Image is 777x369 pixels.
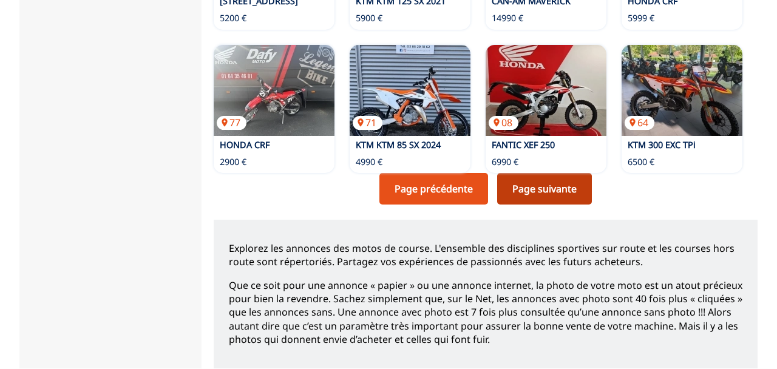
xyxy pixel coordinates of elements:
p: 6990 € [492,156,518,168]
p: Explorez les annonces des motos de course. L'ensemble des disciplines sportives sur route et les ... [229,242,742,269]
a: Page suivante [497,173,592,205]
p: 64 [625,116,654,129]
a: HONDA CRF [220,139,270,151]
img: FANTIC XEF 250 [486,45,606,136]
p: 5999 € [628,12,654,24]
a: KTM KTM 85 SX 2024 [356,139,441,151]
p: Que ce soit pour une annonce « papier » ou une annonce internet, la photo de votre moto est un at... [229,279,742,347]
p: 2900 € [220,156,246,168]
a: Page précédente [379,173,488,205]
p: 5900 € [356,12,382,24]
p: 77 [217,116,246,129]
img: KTM KTM 85 SX 2024 [350,45,470,136]
p: 08 [489,116,518,129]
a: KTM KTM 85 SX 202471 [350,45,470,136]
img: KTM 300 EXC TPi [622,45,742,136]
a: HONDA CRF77 [214,45,334,136]
p: 14990 € [492,12,523,24]
a: FANTIC XEF 250 [492,139,555,151]
p: 6500 € [628,156,654,168]
p: 4990 € [356,156,382,168]
p: 71 [353,116,382,129]
img: HONDA CRF [214,45,334,136]
a: KTM 300 EXC TPi [628,139,696,151]
a: FANTIC XEF 25008 [486,45,606,136]
p: 5200 € [220,12,246,24]
a: KTM 300 EXC TPi64 [622,45,742,136]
